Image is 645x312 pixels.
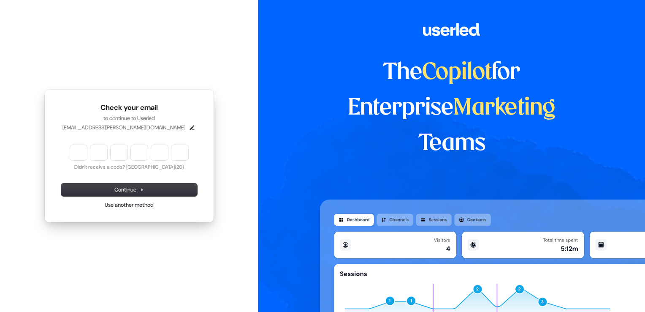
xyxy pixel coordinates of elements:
[61,115,197,122] p: to continue to Userled
[453,97,556,119] span: Marketing
[61,103,197,113] h1: Check your email
[422,62,492,84] span: Copilot
[62,124,185,131] p: [EMAIL_ADDRESS][PERSON_NAME][DOMAIN_NAME]
[105,201,154,209] a: Use another method
[320,55,584,161] h1: The for Enterprise Teams
[70,145,188,160] input: Enter verification code
[114,186,144,194] span: Continue
[189,124,195,131] button: Edit
[61,183,197,196] button: Continue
